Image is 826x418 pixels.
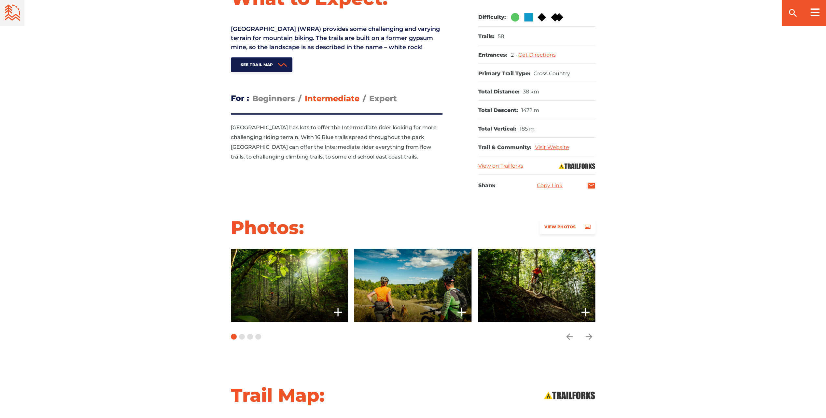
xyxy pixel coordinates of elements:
[538,13,546,21] img: Black Diamond
[511,13,519,21] img: Green Circle
[231,384,325,407] h2: Trail Map:
[455,306,468,319] ion-icon: add
[231,216,304,239] h2: Photos:
[537,183,563,188] a: Copy Link
[587,181,595,190] a: mail
[478,14,506,21] dt: Difficulty:
[518,52,556,58] a: Get Directions
[520,126,535,132] dd: 185 m
[558,163,595,169] img: Trailforks
[231,123,442,162] p: [GEOGRAPHIC_DATA] has lots to offer the Intermediate rider looking for more challenging riding te...
[534,70,570,77] dd: Cross Country
[231,91,249,105] h3: For
[563,322,595,351] div: Carousel Navigation
[478,126,516,132] dt: Total Vertical:
[231,334,237,340] button: Carousel Page 1 (Current Slide)
[369,94,397,103] span: Expert
[551,13,563,21] img: Double Black DIamond
[523,89,539,95] dd: 38 km
[521,107,539,114] dd: 1472 m
[579,306,592,319] ion-icon: add
[478,52,508,59] dt: Entrances:
[478,107,518,114] dt: Total Descent:
[565,332,574,341] ion-icon: arrow back
[478,181,496,190] h3: Share:
[231,57,293,72] a: See Trail Map
[539,219,595,234] a: View Photos
[305,94,359,103] span: Intermediate
[788,8,798,18] ion-icon: search
[544,224,576,229] span: View Photos
[478,163,523,169] a: View on Trailforks
[524,13,533,21] img: Blue Square
[231,24,442,52] p: [GEOGRAPHIC_DATA] (WRRA) provides some challenging and varying terrain for mountain biking. The t...
[478,144,532,151] dt: Trail & Community:
[252,94,295,103] span: Beginners
[255,334,261,340] button: Carousel Page 4
[231,322,261,351] div: Carousel Pagination
[478,33,495,40] dt: Trails:
[239,334,245,340] button: Carousel Page 2
[478,70,530,77] dt: Primary Trail Type:
[241,62,273,67] span: See Trail Map
[511,52,518,58] span: 2
[498,33,504,40] dd: 58
[535,144,569,150] a: Visit Website
[478,89,520,95] dt: Total Distance:
[247,334,253,340] button: Carousel Page 3
[584,332,594,341] ion-icon: arrow forward
[331,306,344,319] ion-icon: add
[543,391,595,400] img: View on Trailforks.com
